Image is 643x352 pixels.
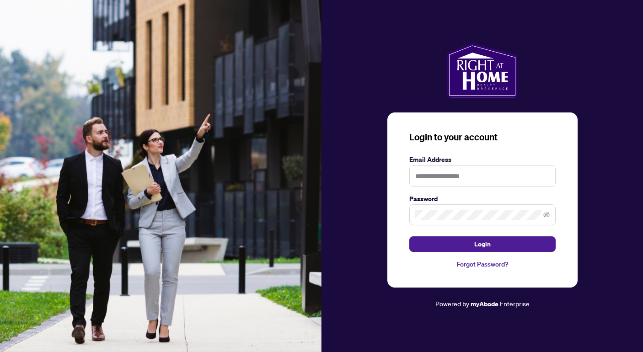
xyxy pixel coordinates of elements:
label: Email Address [409,155,556,165]
a: Forgot Password? [409,259,556,269]
img: ma-logo [447,43,518,98]
span: Enterprise [500,299,530,308]
button: Login [409,236,556,252]
span: Login [474,237,491,251]
label: Password [409,194,556,204]
a: myAbode [471,299,498,309]
span: Powered by [435,299,469,308]
h3: Login to your account [409,131,556,144]
span: eye-invisible [543,212,550,218]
